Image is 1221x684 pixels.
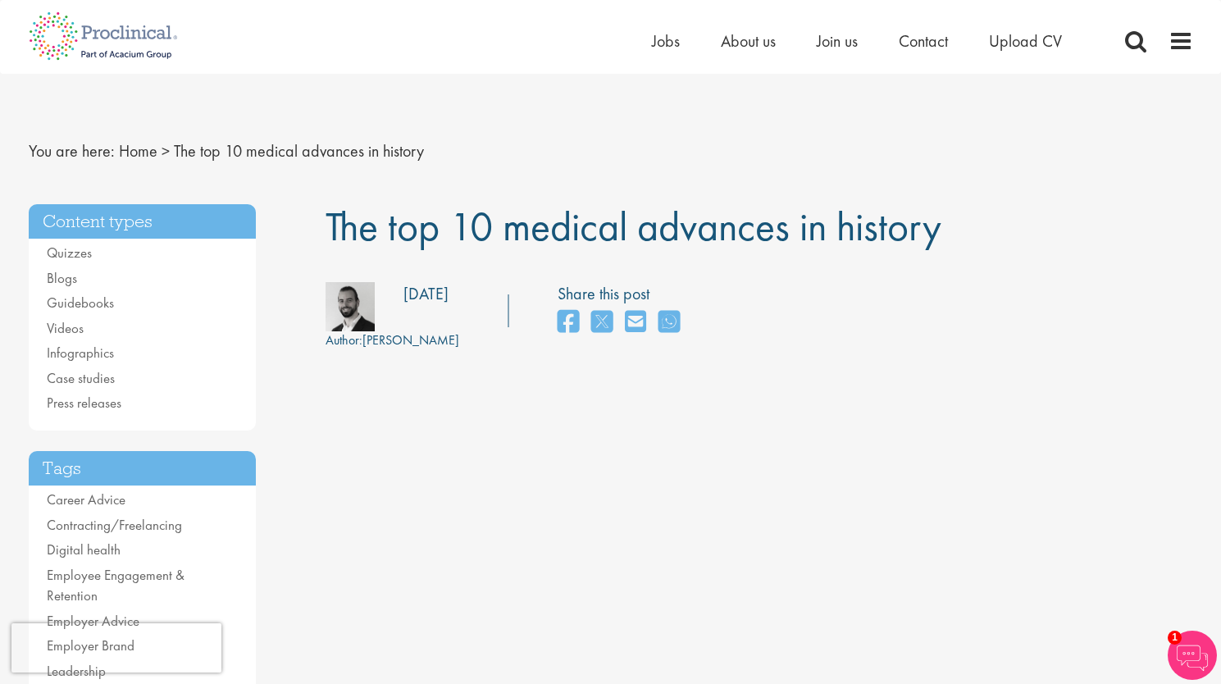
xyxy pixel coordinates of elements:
h3: Content types [29,204,257,239]
iframe: reCAPTCHA [11,623,221,673]
div: [PERSON_NAME] [326,331,459,350]
a: Employee Engagement & Retention [47,566,185,605]
a: Digital health [47,540,121,559]
a: Join us [817,30,858,52]
a: Infographics [47,344,114,362]
label: Share this post [558,282,688,306]
span: The top 10 medical advances in history [326,200,941,253]
div: [DATE] [403,282,449,306]
a: Blogs [47,269,77,287]
a: Employer Advice [47,612,139,630]
a: Upload CV [989,30,1062,52]
a: Jobs [652,30,680,52]
a: share on whats app [658,305,680,340]
h3: Tags [29,451,257,486]
a: Press releases [47,394,121,412]
a: Leadership [47,662,106,680]
span: Author: [326,331,362,349]
a: Case studies [47,369,115,387]
span: 1 [1168,631,1182,645]
a: share on twitter [591,305,613,340]
a: Quizzes [47,244,92,262]
a: share on email [625,305,646,340]
a: Guidebooks [47,294,114,312]
a: breadcrumb link [119,140,157,162]
a: share on facebook [558,305,579,340]
a: Contact [899,30,948,52]
a: Videos [47,319,84,337]
a: Contracting/Freelancing [47,516,182,534]
span: You are here: [29,140,115,162]
img: 76d2c18e-6ce3-4617-eefd-08d5a473185b [326,282,375,331]
img: Chatbot [1168,631,1217,680]
span: > [162,140,170,162]
a: Career Advice [47,490,125,508]
span: The top 10 medical advances in history [174,140,424,162]
a: About us [721,30,776,52]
